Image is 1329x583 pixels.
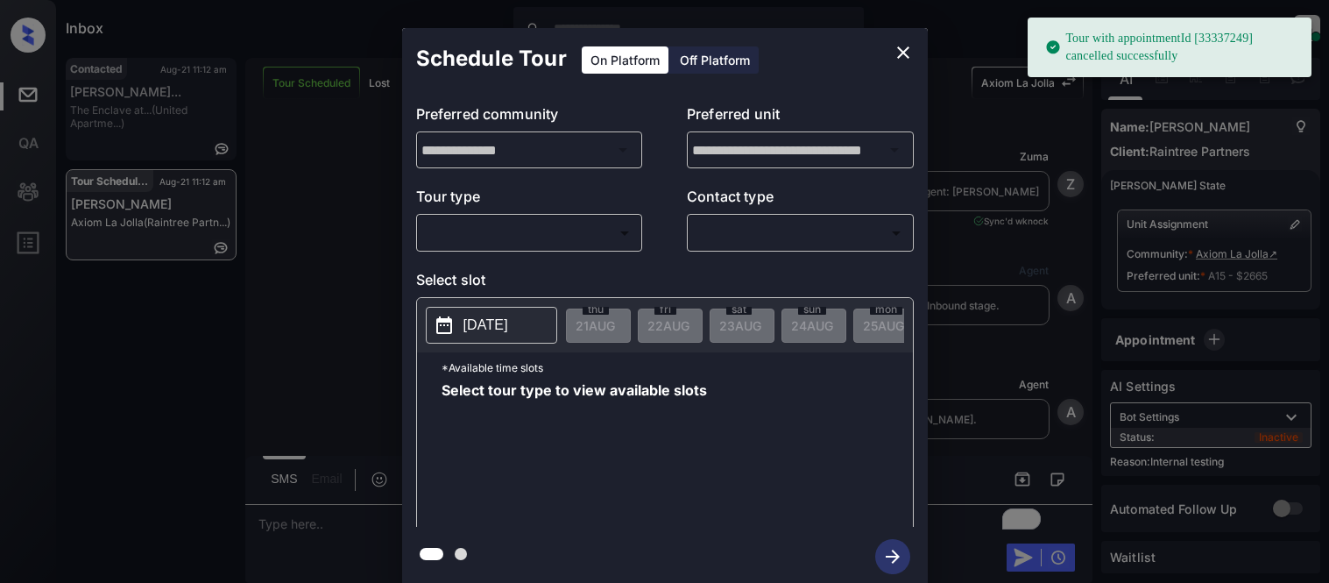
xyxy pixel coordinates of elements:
p: Preferred unit [687,103,914,132]
p: Contact type [687,186,914,214]
button: [DATE] [426,307,557,344]
p: Tour type [416,186,643,214]
p: [DATE] [463,315,508,336]
p: Preferred community [416,103,643,132]
p: *Available time slots [442,352,913,383]
button: close [886,35,921,70]
div: On Platform [582,46,668,74]
p: Select slot [416,269,914,297]
span: Select tour type to view available slots [442,383,707,523]
div: Off Platform [671,46,759,74]
h2: Schedule Tour [402,28,581,89]
div: Tour with appointmentId [33337249] cancelled successfully [1045,23,1297,72]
